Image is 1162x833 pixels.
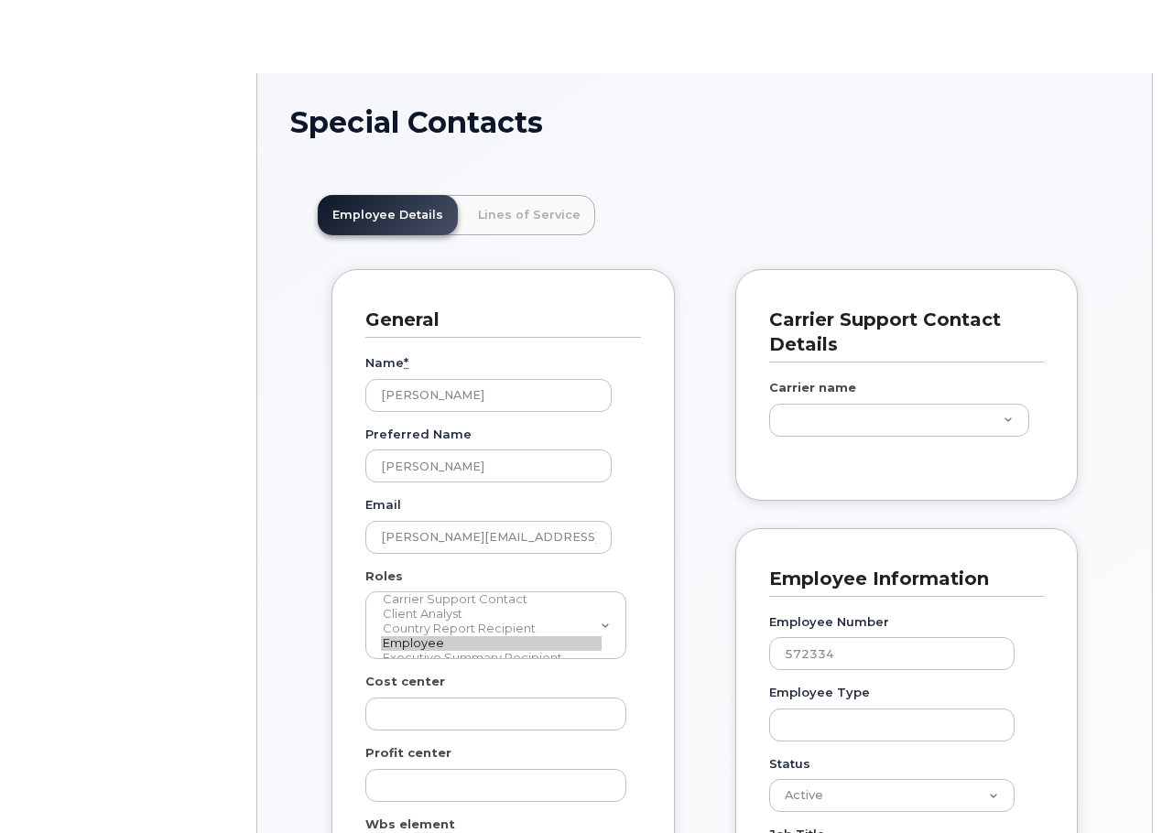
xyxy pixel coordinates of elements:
[365,744,451,762] label: Profit center
[769,379,856,396] label: Carrier name
[404,355,408,370] abbr: required
[365,426,472,443] label: Preferred Name
[769,755,810,773] label: Status
[381,622,602,636] option: Country Report Recipient
[365,816,455,833] label: Wbs element
[365,308,627,332] h3: General
[769,308,1031,357] h3: Carrier Support Contact Details
[365,673,445,690] label: Cost center
[381,592,602,607] option: Carrier Support Contact
[318,195,458,235] a: Employee Details
[381,607,602,622] option: Client Analyst
[381,636,602,651] option: Employee
[365,568,403,585] label: Roles
[769,684,870,701] label: Employee Type
[290,106,1119,138] h1: Special Contacts
[769,567,1031,591] h3: Employee Information
[463,195,595,235] a: Lines of Service
[769,613,889,631] label: Employee Number
[365,496,401,514] label: Email
[365,354,408,372] label: Name
[381,651,602,665] option: Executive Summary Recipient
